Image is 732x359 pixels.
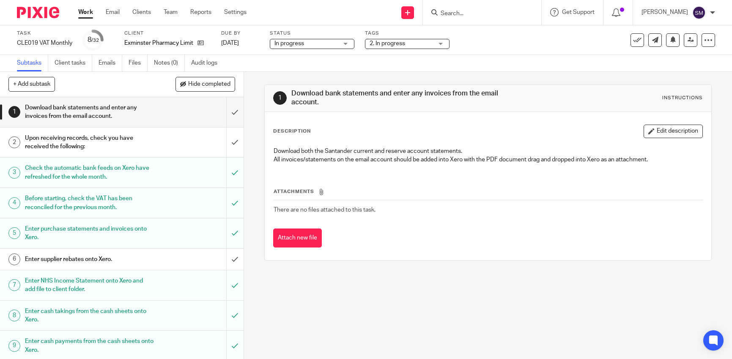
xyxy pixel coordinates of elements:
label: Task [17,30,72,37]
a: Emails [99,55,122,71]
div: 8 [88,35,99,45]
a: Files [129,55,148,71]
h1: Upon receiving records, check you have received the following: [25,132,154,153]
a: Notes (0) [154,55,185,71]
a: Settings [224,8,247,16]
p: Description [273,128,311,135]
p: [PERSON_NAME] [642,8,688,16]
div: 9 [8,340,20,352]
p: Exminster Pharmacy Limited [124,39,193,47]
button: Hide completed [175,77,235,91]
a: Subtasks [17,55,48,71]
div: 1 [273,91,287,105]
h1: Check the automatic bank feeds on Xero have refreshed for the whole month. [25,162,154,183]
button: Edit description [644,125,703,138]
small: /32 [91,38,99,43]
div: 2 [8,136,20,148]
div: Instructions [662,95,703,101]
div: 6 [8,253,20,265]
img: svg%3E [692,6,706,19]
a: Clients [132,8,151,16]
h1: Enter cash takings from the cash sheets onto Xero. [25,305,154,326]
div: 7 [8,279,20,291]
div: CLE019 VAT Monthly [17,39,72,47]
h1: Download bank statements and enter any invoices from the email account. [291,89,506,107]
a: Work [78,8,93,16]
label: Status [270,30,354,37]
div: 1 [8,106,20,118]
div: 8 [8,310,20,321]
span: [DATE] [221,40,239,46]
p: Download both the Santander current and reserve account statements. [274,147,702,155]
span: 2. In progress [370,41,405,46]
h1: Enter purchase statements and invoices onto Xero. [25,223,154,244]
a: Team [164,8,178,16]
input: Search [440,10,516,18]
div: 4 [8,197,20,209]
h1: Enter cash payments from the cash sheets onto Xero. [25,335,154,356]
div: 3 [8,167,20,179]
label: Client [124,30,211,37]
label: Tags [365,30,450,37]
span: There are no files attached to this task. [274,207,376,213]
a: Audit logs [191,55,224,71]
button: Attach new file [273,228,322,247]
h1: Enter supplier rebates onto Xero. [25,253,154,266]
img: Pixie [17,7,59,18]
span: Hide completed [188,81,230,88]
span: Attachments [274,189,314,194]
a: Email [106,8,120,16]
div: 5 [8,227,20,239]
h1: Before starting, check the VAT has been reconciled for the previous month. [25,192,154,214]
h1: Enter NHS Income Statement onto Xero and add file to client folder. [25,275,154,296]
button: + Add subtask [8,77,55,91]
label: Due by [221,30,259,37]
a: Client tasks [55,55,92,71]
a: Reports [190,8,211,16]
h1: Download bank statements and enter any invoices from the email account. [25,101,154,123]
span: In progress [274,41,304,46]
span: Get Support [562,9,595,15]
p: All invoices/statements on the email account should be added into Xero with the PDF document drag... [274,155,702,164]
